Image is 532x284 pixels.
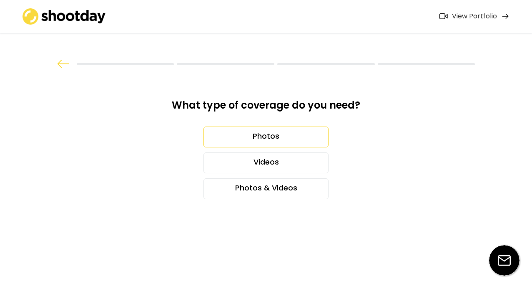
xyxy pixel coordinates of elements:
[203,178,329,199] div: Photos & Videos
[57,60,70,68] img: arrow%20back.svg
[452,12,497,21] div: View Portfolio
[153,99,379,118] div: What type of coverage do you need?
[489,245,519,276] img: email-icon%20%281%29.svg
[203,127,329,147] div: Photos
[203,152,329,173] div: Videos
[439,13,448,19] img: Icon%20feather-video%402x.png
[23,8,106,25] img: shootday_logo.png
